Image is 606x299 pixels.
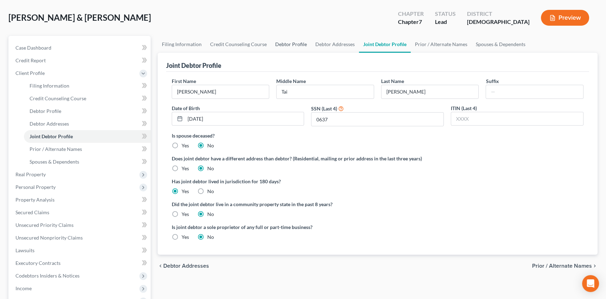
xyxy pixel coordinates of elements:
[24,105,151,117] a: Debtor Profile
[277,85,374,98] input: M.I
[30,121,69,127] span: Debtor Addresses
[419,18,422,25] span: 7
[182,211,189,218] label: Yes
[185,112,304,126] input: MM/DD/YYYY
[15,273,80,279] span: Codebtors Insiders & Notices
[15,45,51,51] span: Case Dashboard
[15,184,56,190] span: Personal Property
[30,95,86,101] span: Credit Counseling Course
[172,85,269,98] input: --
[15,222,74,228] span: Unsecured Priority Claims
[207,234,214,241] label: No
[15,70,45,76] span: Client Profile
[8,12,151,23] span: [PERSON_NAME] & [PERSON_NAME]
[172,178,584,185] label: Has joint debtor lived in jurisdiction for 180 days?
[467,10,530,18] div: District
[398,18,424,26] div: Chapter
[182,234,189,241] label: Yes
[15,247,34,253] span: Lawsuits
[207,211,214,218] label: No
[10,54,151,67] a: Credit Report
[381,77,404,85] label: Last Name
[435,10,456,18] div: Status
[182,165,189,172] label: Yes
[172,132,584,139] label: Is spouse deceased?
[451,104,477,112] label: ITIN (Last 4)
[24,92,151,105] a: Credit Counseling Course
[10,257,151,269] a: Executory Contracts
[10,231,151,244] a: Unsecured Nonpriority Claims
[10,219,151,231] a: Unsecured Priority Claims
[166,61,221,70] div: Joint Debtor Profile
[276,77,306,85] label: Middle Name
[311,113,443,126] input: XXXX
[359,36,411,53] a: Joint Debtor Profile
[30,146,82,152] span: Prior / Alternate Names
[15,285,32,291] span: Income
[15,57,46,63] span: Credit Report
[172,223,374,231] label: Is joint debtor a sole proprietor of any full or part-time business?
[311,36,359,53] a: Debtor Addresses
[158,263,209,269] button: chevron_left Debtor Addresses
[486,85,583,98] input: --
[381,85,479,98] input: --
[30,133,73,139] span: Joint Debtor Profile
[158,263,163,269] i: chevron_left
[15,197,55,203] span: Property Analysis
[532,263,592,269] span: Prior / Alternate Names
[172,104,200,112] label: Date of Birth
[24,143,151,155] a: Prior / Alternate Names
[163,263,209,269] span: Debtor Addresses
[207,142,214,149] label: No
[15,260,61,266] span: Executory Contracts
[30,159,79,165] span: Spouses & Dependents
[207,188,214,195] label: No
[10,206,151,219] a: Secured Claims
[592,263,598,269] i: chevron_right
[30,108,61,114] span: Debtor Profile
[582,275,599,292] div: Open Intercom Messenger
[532,263,598,269] button: Prior / Alternate Names chevron_right
[411,36,472,53] a: Prior / Alternate Names
[172,201,584,208] label: Did the joint debtor live in a community property state in the past 8 years?
[24,117,151,130] a: Debtor Addresses
[10,193,151,206] a: Property Analysis
[206,36,271,53] a: Credit Counseling Course
[182,142,189,149] label: Yes
[207,165,214,172] label: No
[435,18,456,26] div: Lead
[172,155,584,162] label: Does joint debtor have a different address than debtor? (Residential, mailing or prior address in...
[172,77,196,85] label: First Name
[15,209,49,215] span: Secured Claims
[467,18,530,26] div: [DEMOGRAPHIC_DATA]
[24,155,151,168] a: Spouses & Dependents
[24,79,151,92] a: Filing Information
[15,171,46,177] span: Real Property
[15,235,83,241] span: Unsecured Nonpriority Claims
[486,77,499,85] label: Suffix
[398,10,424,18] div: Chapter
[182,188,189,195] label: Yes
[472,36,530,53] a: Spouses & Dependents
[451,112,583,126] input: XXXX
[10,244,151,257] a: Lawsuits
[10,42,151,54] a: Case Dashboard
[158,36,206,53] a: Filing Information
[24,130,151,143] a: Joint Debtor Profile
[311,105,337,112] label: SSN (Last 4)
[271,36,311,53] a: Debtor Profile
[30,83,69,89] span: Filing Information
[541,10,589,26] button: Preview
